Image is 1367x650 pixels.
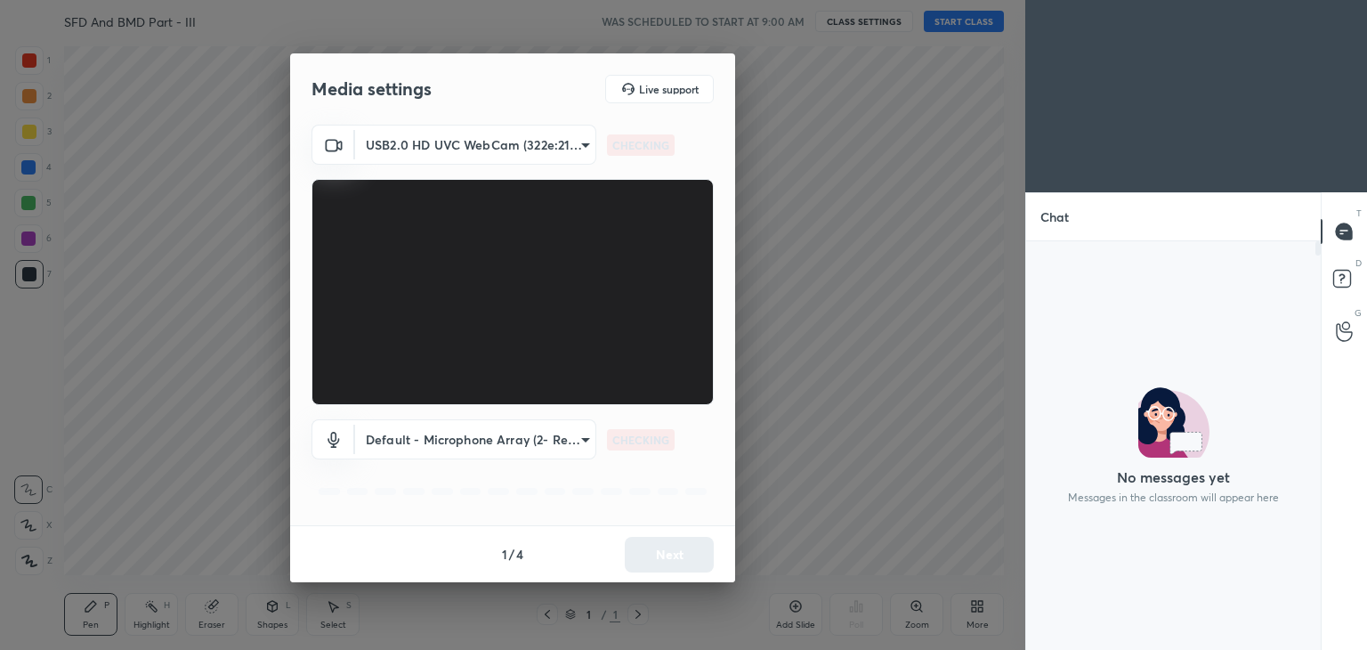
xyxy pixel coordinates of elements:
[502,545,507,564] h4: 1
[1355,306,1362,320] p: G
[355,419,596,459] div: USB2.0 HD UVC WebCam (322e:210e)
[355,125,596,165] div: USB2.0 HD UVC WebCam (322e:210e)
[612,432,669,448] p: CHECKING
[639,84,699,94] h5: Live support
[1356,207,1362,220] p: T
[1355,256,1362,270] p: D
[516,545,523,564] h4: 4
[612,137,669,153] p: CHECKING
[1026,193,1083,240] p: Chat
[509,545,514,564] h4: /
[311,77,432,101] h2: Media settings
